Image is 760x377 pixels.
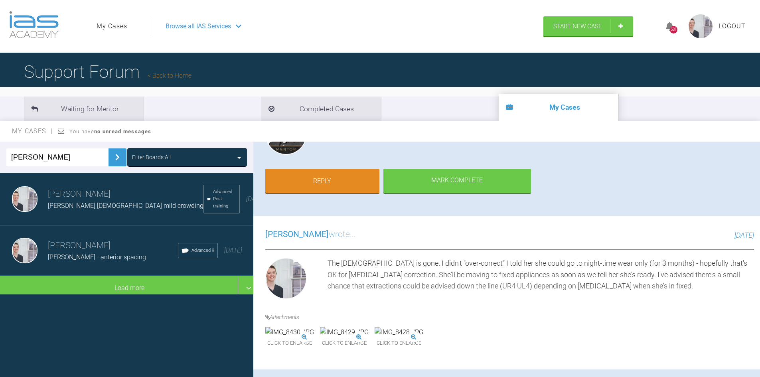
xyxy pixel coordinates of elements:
[24,58,191,86] h1: Support Forum
[328,258,754,302] div: The [DEMOGRAPHIC_DATA] is gone. I didn't "over-correct" I told her she could go to night-time wea...
[719,21,746,32] a: Logout
[265,337,314,349] span: Click to enlarge
[265,258,307,299] img: laura burns
[6,148,109,166] input: Enter Case ID or Title
[48,239,178,253] h3: [PERSON_NAME]
[94,128,151,134] strong: no unread messages
[265,313,754,322] h4: Attachments
[383,169,531,193] div: Mark Complete
[261,97,381,121] li: Completed Cases
[12,238,38,263] img: laura burns
[265,229,329,239] span: [PERSON_NAME]
[265,169,379,193] a: Reply
[553,23,602,30] span: Start New Case
[246,195,264,203] span: [DATE]
[265,327,314,338] img: IMG_8430.JPG
[48,188,203,201] h3: [PERSON_NAME]
[9,11,59,38] img: logo-light.3e3ef733.png
[69,128,151,134] span: You have
[320,327,369,338] img: IMG_8429.JPG
[132,153,171,162] div: Filter Boards: All
[24,97,144,121] li: Waiting for Mentor
[734,231,754,239] span: [DATE]
[224,247,242,254] span: [DATE]
[670,26,677,34] div: 581
[48,253,146,261] span: [PERSON_NAME] - anterior spacing
[148,72,191,79] a: Back to Home
[499,94,618,121] li: My Cases
[543,16,633,36] a: Start New Case
[265,228,356,241] h3: wrote...
[375,337,423,349] span: Click to enlarge
[375,327,423,338] img: IMG_8428.JPG
[48,202,203,209] span: [PERSON_NAME] [DEMOGRAPHIC_DATA] mild crowding
[213,188,236,210] span: Advanced Post-training
[111,151,124,164] img: chevronRight.28bd32b0.svg
[12,186,38,212] img: laura burns
[166,21,231,32] span: Browse all IAS Services
[689,14,713,38] img: profile.png
[12,127,53,135] span: My Cases
[320,337,369,349] span: Click to enlarge
[97,21,127,32] a: My Cases
[191,247,214,254] span: Advanced 9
